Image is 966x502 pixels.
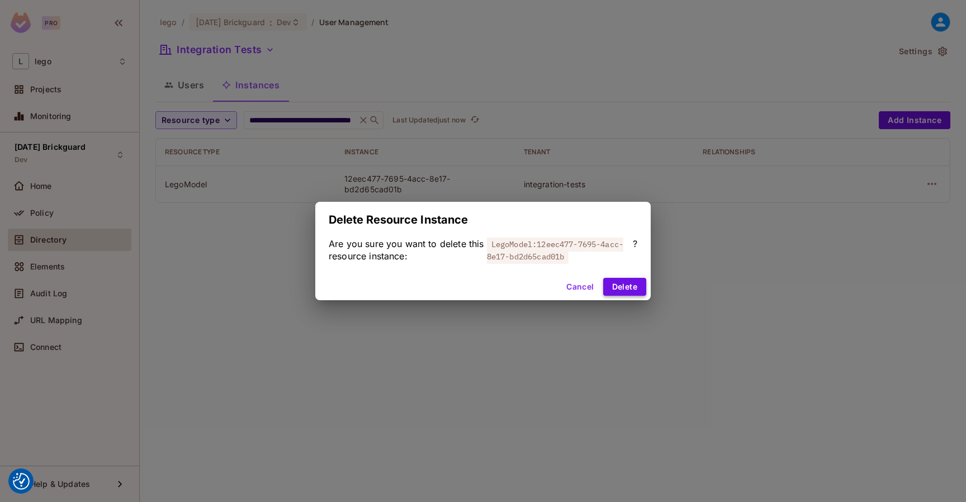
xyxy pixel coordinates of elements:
span: LegoModel:12eec477-7695-4acc-8e17-bd2d65cad01b [487,237,623,264]
button: Cancel [562,278,598,296]
button: Consent Preferences [13,473,30,490]
button: Delete [603,278,646,296]
h2: Delete Resource Instance [315,202,651,238]
div: Are you sure you want to delete this resource instance: ? [329,238,637,262]
img: Revisit consent button [13,473,30,490]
